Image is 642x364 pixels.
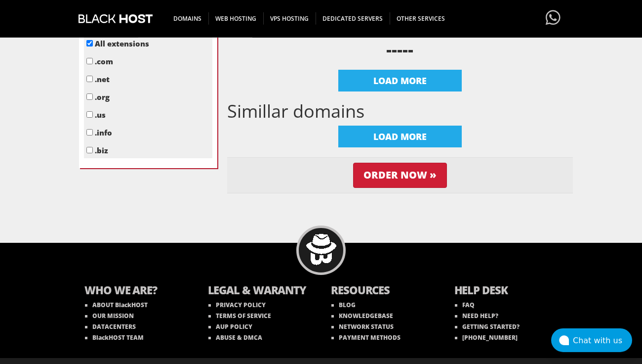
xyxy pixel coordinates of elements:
a: BlackHOST TEAM [85,333,144,342]
a: BLOG [331,301,356,309]
a: PAYMENT METHODS [331,333,401,342]
b: RESOURCES [331,282,435,300]
a: PRIVACY POLICY [208,301,266,309]
a: FAQ [455,301,475,309]
input: Order Now » [353,163,447,188]
span: VPS HOSTING [263,12,316,25]
a: TERMS OF SERVICE [208,312,271,320]
a: [PHONE_NUMBER] [455,333,518,342]
a: AUP POLICY [208,322,252,331]
b: HELP DESK [454,282,558,300]
label: .us [95,110,106,120]
label: .org [95,92,110,102]
label: .com [95,56,113,66]
a: OUR MISSION [85,312,134,320]
label: .net [95,74,110,84]
a: NETWORK STATUS [331,322,394,331]
span: WEB HOSTING [208,12,264,25]
a: ABUSE & DMCA [208,333,262,342]
a: NEED HELP? [455,312,498,320]
a: ABOUT BlackHOST [85,301,148,309]
label: .info [95,128,112,137]
span: DEDICATED SERVERS [316,12,390,25]
button: Chat with us [551,328,632,352]
label: All extensions [95,39,149,48]
span: DOMAINS [166,12,209,25]
b: WHO WE ARE? [84,282,188,300]
div: Chat with us [573,336,632,345]
label: .biz [95,145,108,155]
a: DATACENTERS [85,322,136,331]
a: KNOWLEDGEBASE [331,312,393,320]
h1: Simillar domains [227,101,573,121]
a: GETTING STARTED? [455,322,520,331]
img: BlackHOST mascont, Blacky. [306,234,337,265]
b: LEGAL & WARANTY [208,282,312,300]
div: LOAD MORE [338,70,462,91]
span: OTHER SERVICES [390,12,452,25]
div: LOAD MORE [338,126,462,147]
